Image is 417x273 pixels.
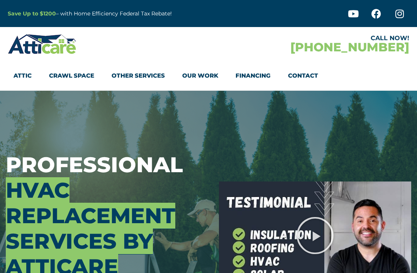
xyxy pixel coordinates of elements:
a: Our Work [182,67,218,85]
a: Attic [14,67,32,85]
nav: Menu [14,67,403,85]
a: Crawl Space [49,67,94,85]
p: – with Home Efficiency Federal Tax Rebate! [8,9,244,18]
a: Other Services [112,67,165,85]
a: Financing [236,67,271,85]
a: Save Up to $1200 [8,10,56,17]
a: Contact [288,67,318,85]
div: CALL NOW! [208,35,409,41]
div: Play Video [296,216,334,255]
